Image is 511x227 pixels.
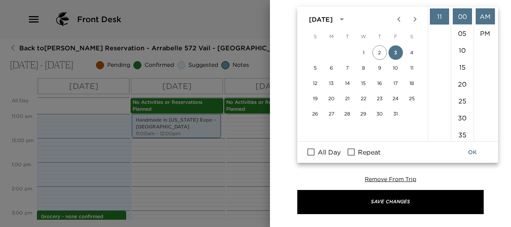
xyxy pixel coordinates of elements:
button: Next month [407,11,423,27]
button: 28 [340,107,355,121]
li: 5 minutes [453,25,472,41]
button: 23 [372,91,387,106]
button: 24 [388,91,403,106]
button: 21 [340,91,355,106]
button: Remove From Trip [365,175,416,184]
span: Repeat [358,147,380,157]
button: 19 [308,91,323,106]
span: Tuesday [340,29,355,45]
button: OK [460,145,485,160]
span: Saturday [405,29,419,45]
li: 35 minutes [453,127,472,143]
button: 31 [388,107,403,121]
button: 15 [356,76,371,91]
button: 1 [356,45,371,60]
button: calendar view is open, switch to year view [335,12,349,26]
button: 27 [324,107,339,121]
button: 25 [405,91,419,106]
li: 0 minutes [453,8,472,25]
button: 8 [356,61,371,75]
button: 7 [340,61,355,75]
button: 5 [308,61,323,75]
li: 15 minutes [453,59,472,75]
span: Thursday [372,29,387,45]
span: Wednesday [356,29,371,45]
button: 10 [388,61,403,75]
span: Friday [388,29,403,45]
button: 9 [372,61,387,75]
ul: Select meridiem [474,7,497,141]
button: 2 [372,45,387,60]
button: 16 [372,76,387,91]
button: 29 [356,107,371,121]
button: 30 [372,107,387,121]
li: 11 hours [430,8,449,25]
li: 10 minutes [453,42,472,58]
button: 12 [308,76,323,91]
span: Remove From Trip [365,175,416,183]
li: 20 minutes [453,76,472,92]
button: 20 [324,91,339,106]
span: All Day [318,147,341,157]
li: 25 minutes [453,93,472,109]
button: 11 [405,61,419,75]
div: [DATE] [309,14,333,24]
button: 14 [340,76,355,91]
li: AM [476,8,495,25]
li: PM [476,25,495,41]
span: Sunday [308,29,323,45]
button: 17 [388,76,403,91]
ul: Select minutes [451,7,474,141]
li: 30 minutes [453,110,472,126]
button: 3 [388,45,403,60]
button: 13 [324,76,339,91]
button: 18 [405,76,419,91]
span: Monday [324,29,339,45]
button: 4 [405,45,419,60]
button: Save Changes [297,190,484,214]
button: Previous month [391,11,407,27]
button: 22 [356,91,371,106]
ul: Select hours [428,7,451,141]
button: 6 [324,61,339,75]
button: 26 [308,107,323,121]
